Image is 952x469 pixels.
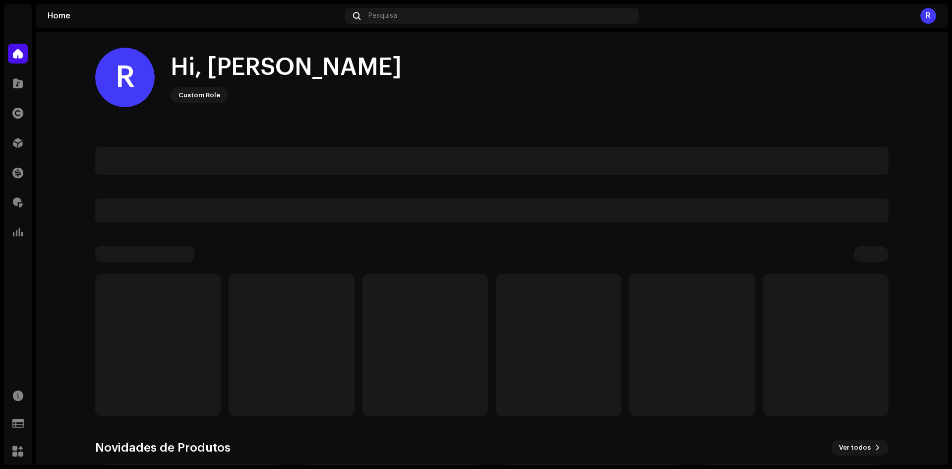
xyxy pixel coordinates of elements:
[839,438,871,458] span: Ver todos
[95,440,231,456] h3: Novidades de Produtos
[368,12,397,20] span: Pesquisa
[95,48,155,107] div: R
[831,440,889,456] button: Ver todos
[48,12,341,20] div: Home
[171,52,402,83] div: Hi, [PERSON_NAME]
[920,8,936,24] div: R
[178,89,220,101] div: Custom Role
